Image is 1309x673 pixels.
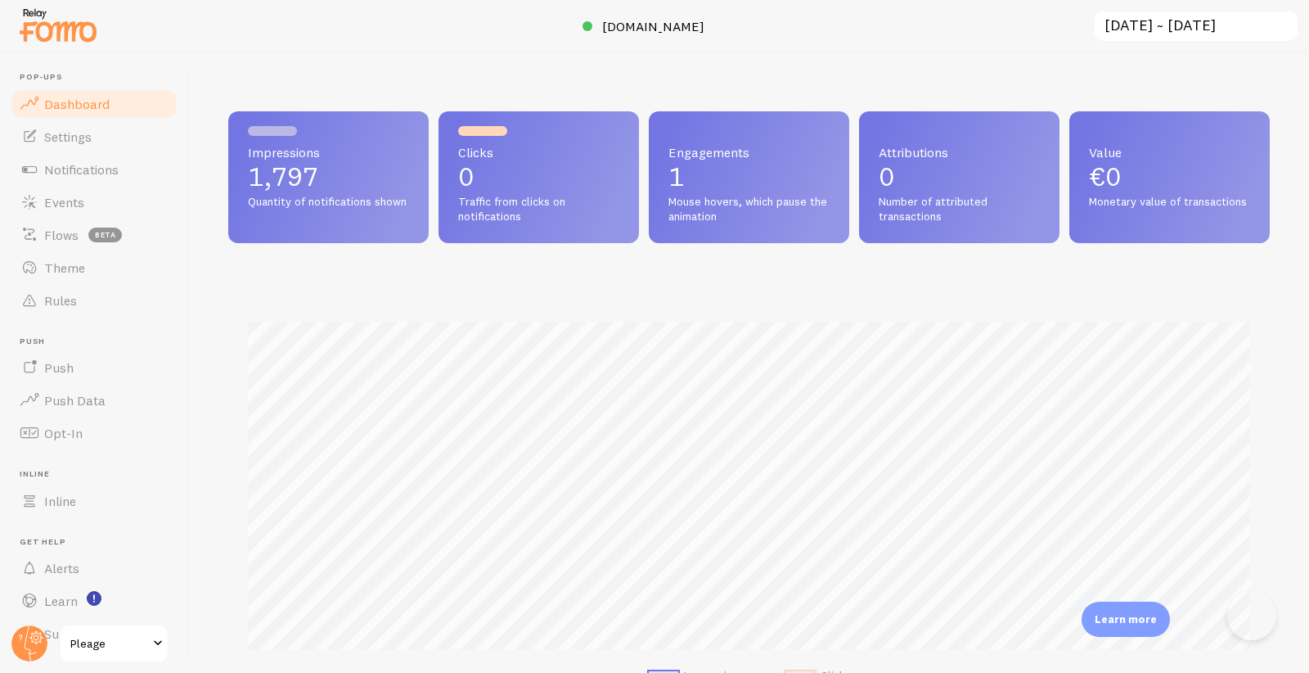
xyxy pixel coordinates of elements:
span: Push [20,336,178,347]
a: Inline [10,485,178,517]
span: Opt-In [44,425,83,441]
span: €0 [1089,160,1122,192]
span: Pop-ups [20,72,178,83]
a: Events [10,186,178,219]
a: Settings [10,120,178,153]
span: Rules [44,292,77,309]
a: Theme [10,251,178,284]
span: Inline [44,493,76,509]
span: Monetary value of transactions [1089,195,1250,210]
a: Push Data [10,384,178,417]
span: Alerts [44,560,79,576]
span: Events [44,194,84,210]
span: Notifications [44,161,119,178]
span: Settings [44,129,92,145]
span: Flows [44,227,79,243]
a: Learn [10,585,178,617]
span: Mouse hovers, which pause the animation [668,195,830,224]
span: Get Help [20,537,178,548]
a: Alerts [10,552,178,585]
a: Pleage [59,624,169,663]
img: fomo-relay-logo-orange.svg [17,4,99,46]
a: Rules [10,284,178,317]
span: Value [1089,146,1250,159]
span: Impressions [248,146,409,159]
p: 0 [458,164,619,190]
span: Quantity of notifications shown [248,195,409,210]
span: Dashboard [44,96,110,112]
a: Push [10,351,178,384]
span: Pleage [70,634,148,653]
span: Push [44,359,74,376]
span: Inline [20,469,178,480]
span: Clicks [458,146,619,159]
a: Flows beta [10,219,178,251]
span: Engagements [668,146,830,159]
span: beta [88,228,122,242]
a: Opt-In [10,417,178,449]
span: Traffic from clicks on notifications [458,195,619,224]
p: 1,797 [248,164,409,190]
iframe: Help Scout Beacon - Open [1227,591,1276,640]
span: Theme [44,260,85,276]
span: Attributions [879,146,1040,159]
span: Number of attributed transactions [879,195,1040,224]
a: Notifications [10,153,178,186]
p: 1 [668,164,830,190]
span: Learn [44,593,78,609]
a: Support [10,617,178,650]
p: Learn more [1095,612,1157,627]
p: 0 [879,164,1040,190]
span: Push Data [44,392,106,409]
svg: <p>Watch New Feature Tutorials!</p> [87,591,101,606]
a: Dashboard [10,88,178,120]
div: Learn more [1082,602,1170,637]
